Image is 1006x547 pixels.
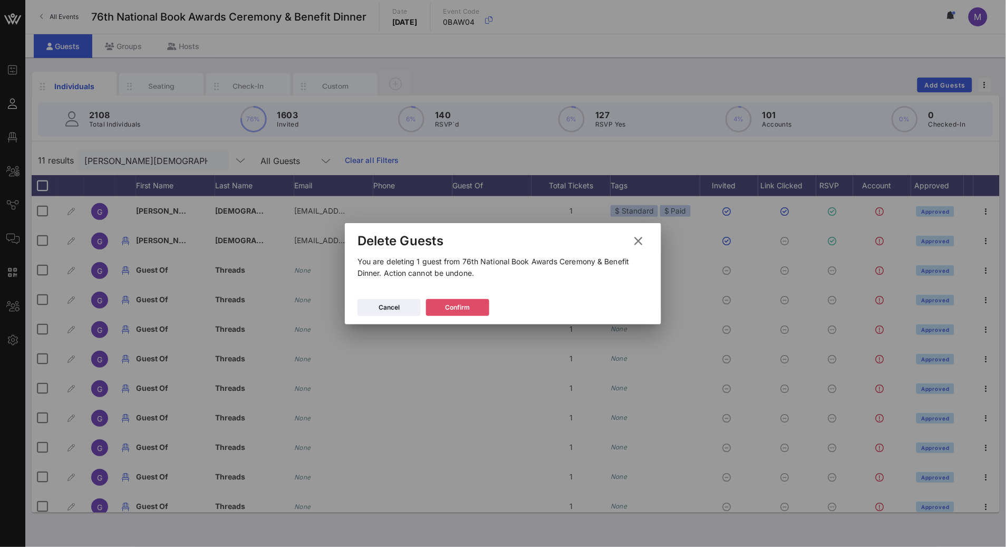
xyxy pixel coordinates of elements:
button: Cancel [357,299,421,316]
div: Cancel [379,302,400,313]
button: Confirm [426,299,489,316]
div: Delete Guests [357,233,443,249]
div: Confirm [446,302,470,313]
p: You are deleting 1 guest from 76th National Book Awards Ceremony & Benefit Dinner. Action cannot ... [357,256,649,279]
